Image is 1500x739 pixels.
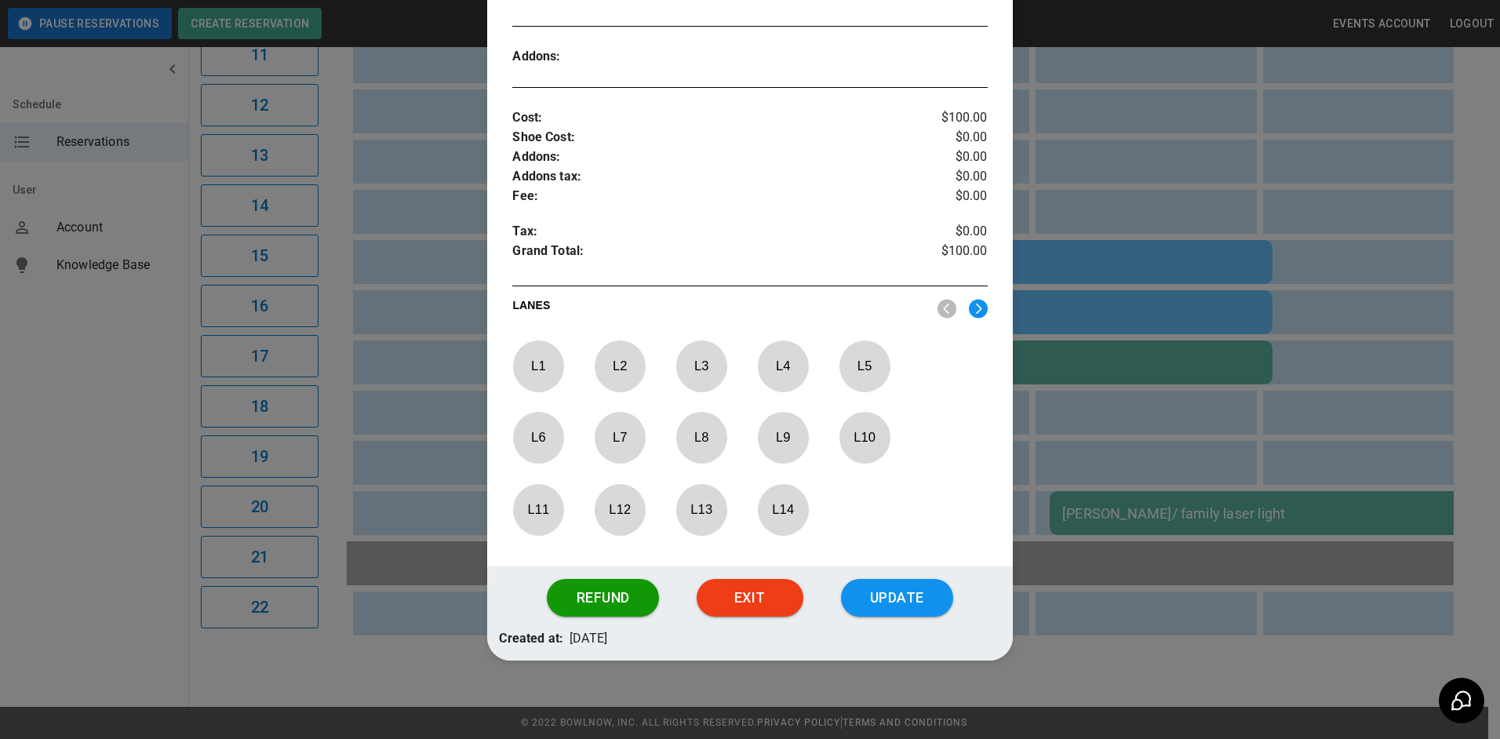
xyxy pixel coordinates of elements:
p: $0.00 [908,128,988,147]
p: L 13 [675,491,727,528]
p: L 3 [675,348,727,384]
p: Cost : [512,108,908,128]
p: L 6 [512,419,564,456]
p: Addons tax : [512,167,908,187]
p: $100.00 [908,108,988,128]
p: LANES [512,297,924,319]
p: [DATE] [570,629,607,649]
img: nav_left.svg [937,299,956,319]
p: L 7 [594,419,646,456]
button: Refund [547,579,658,617]
p: L 5 [839,348,890,384]
p: L 12 [594,491,646,528]
p: $0.00 [908,187,988,206]
p: L 4 [757,348,809,384]
p: $0.00 [908,222,988,242]
p: L 1 [512,348,564,384]
p: $0.00 [908,167,988,187]
p: L 8 [675,419,727,456]
button: Update [841,579,953,617]
p: $0.00 [908,147,988,167]
p: L 14 [757,491,809,528]
p: L 10 [839,419,890,456]
p: L 9 [757,419,809,456]
p: Fee : [512,187,908,206]
p: $100.00 [908,242,988,265]
p: L 2 [594,348,646,384]
p: Addons : [512,47,631,67]
p: L 11 [512,491,564,528]
p: Tax : [512,222,908,242]
img: right.svg [969,299,988,319]
p: Shoe Cost : [512,128,908,147]
p: Grand Total : [512,242,908,265]
p: Addons : [512,147,908,167]
button: Exit [697,579,803,617]
p: Created at: [499,629,563,649]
